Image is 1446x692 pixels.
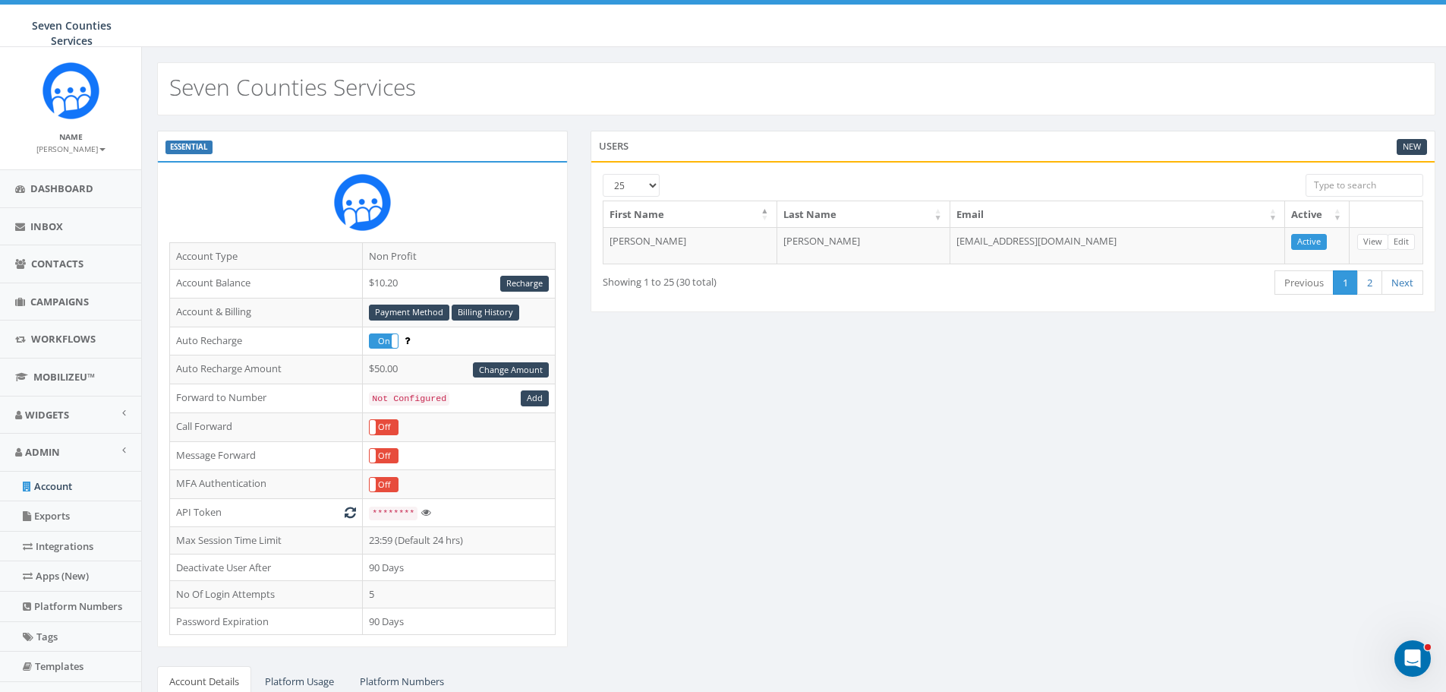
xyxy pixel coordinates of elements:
[170,470,363,499] td: MFA Authentication
[334,174,391,231] img: Rally_Corp_Icon.png
[32,18,112,48] span: Seven Counties Services
[500,276,549,292] a: Recharge
[36,144,106,154] small: [PERSON_NAME]
[369,392,449,406] code: Not Configured
[363,608,556,635] td: 90 Days
[370,478,398,492] label: Off
[363,355,556,384] td: $50.00
[369,419,399,435] div: OnOff
[603,269,931,289] div: Showing 1 to 25 (30 total)
[369,477,399,493] div: OnOff
[1394,640,1431,677] iframe: Intercom live chat
[405,333,410,347] span: Enable to prevent campaign failure.
[363,270,556,299] td: $10.20
[170,355,363,384] td: Auto Recharge Amount
[363,242,556,270] td: Non Profit
[452,305,519,321] a: Billing History
[1388,234,1415,250] a: Edit
[59,131,83,142] small: Name
[25,445,60,459] span: Admin
[36,141,106,155] a: [PERSON_NAME]
[31,257,83,270] span: Contacts
[170,242,363,270] td: Account Type
[369,333,399,349] div: OnOff
[369,305,449,321] a: Payment Method
[1306,174,1423,197] input: Type to search
[165,141,213,154] label: ESSENTIAL
[170,298,363,327] td: Account & Billing
[370,449,398,463] label: Off
[170,270,363,299] td: Account Balance
[603,227,777,264] td: [PERSON_NAME]
[777,227,950,264] td: [PERSON_NAME]
[370,420,398,434] label: Off
[170,441,363,470] td: Message Forward
[170,412,363,441] td: Call Forward
[30,220,63,233] span: Inbox
[170,384,363,413] td: Forward to Number
[363,554,556,581] td: 90 Days
[950,201,1285,228] th: Email: activate to sort column ascending
[603,201,777,228] th: First Name: activate to sort column descending
[170,526,363,554] td: Max Session Time Limit
[33,370,95,384] span: MobilizeU™
[1274,270,1334,295] a: Previous
[43,62,99,119] img: Rally_Corp_Icon.png
[30,295,89,308] span: Campaigns
[473,362,549,378] a: Change Amount
[369,448,399,464] div: OnOff
[170,608,363,635] td: Password Expiration
[25,408,69,422] span: Widgets
[30,182,93,195] span: Dashboard
[1397,139,1427,155] a: New
[591,131,1435,161] div: Users
[1333,270,1358,295] a: 1
[777,201,950,228] th: Last Name: activate to sort column ascending
[1357,234,1388,250] a: View
[1357,270,1382,295] a: 2
[1291,234,1327,250] a: Active
[1381,270,1423,295] a: Next
[170,327,363,355] td: Auto Recharge
[363,581,556,608] td: 5
[363,526,556,554] td: 23:59 (Default 24 hrs)
[31,332,96,346] span: Workflows
[170,554,363,581] td: Deactivate User After
[169,74,416,100] h2: Seven Counties Services
[170,581,363,608] td: No Of Login Attempts
[170,499,363,527] td: API Token
[370,334,398,349] label: On
[1285,201,1350,228] th: Active: activate to sort column ascending
[521,390,549,406] a: Add
[950,227,1285,264] td: [EMAIL_ADDRESS][DOMAIN_NAME]
[345,507,356,517] i: Generate New Token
